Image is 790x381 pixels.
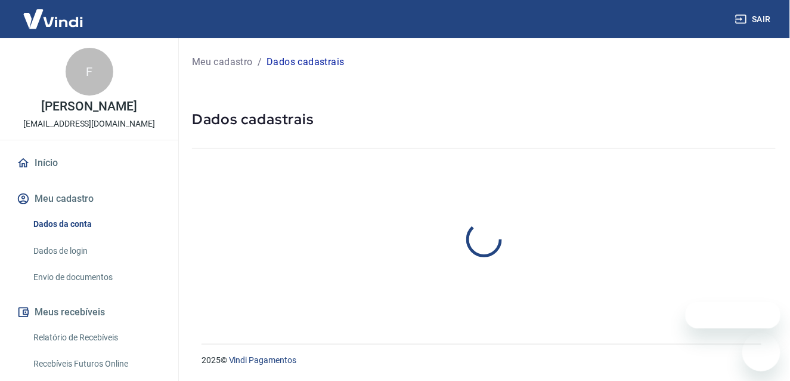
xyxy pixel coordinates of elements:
p: [PERSON_NAME] [41,100,137,113]
h5: Dados cadastrais [192,110,776,129]
p: / [258,55,262,69]
p: [EMAIL_ADDRESS][DOMAIN_NAME] [23,118,155,130]
div: F [66,48,113,96]
a: Meu cadastro [192,55,253,69]
a: Dados da conta [29,212,164,236]
img: Vindi [14,1,92,37]
a: Vindi Pagamentos [229,355,296,365]
a: Início [14,150,164,176]
button: Meu cadastro [14,186,164,212]
iframe: Mensagem da empresa [686,302,780,328]
a: Dados de login [29,239,164,263]
iframe: Botão para abrir a janela de mensagens [742,333,780,371]
button: Meus recebíveis [14,299,164,325]
p: Dados cadastrais [267,55,344,69]
a: Recebíveis Futuros Online [29,352,164,376]
p: 2025 © [202,354,761,367]
a: Envio de documentos [29,265,164,290]
a: Relatório de Recebíveis [29,325,164,350]
button: Sair [733,8,776,30]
